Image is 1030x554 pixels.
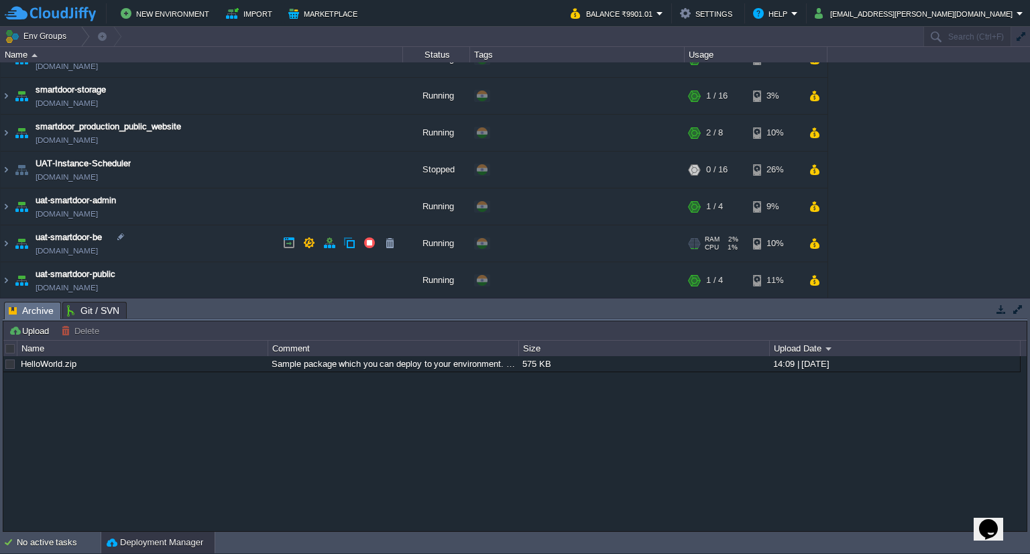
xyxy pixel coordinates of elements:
div: 14:09 | [DATE] [770,356,1019,372]
div: 1 / 4 [706,262,723,298]
a: [DOMAIN_NAME] [36,244,98,258]
a: UAT-Instance-Scheduler [36,157,131,170]
span: [DOMAIN_NAME] [36,97,98,110]
button: Settings [680,5,736,21]
div: Name [18,341,268,356]
img: AMDAwAAAACH5BAEAAAAALAAAAAABAAEAAAICRAEAOw== [1,188,11,225]
button: Env Groups [5,27,71,46]
button: Help [753,5,791,21]
span: CPU [705,243,719,252]
a: uat-smartdoor-be [36,231,102,244]
span: 2% [725,235,738,243]
div: 10% [753,225,797,262]
div: Running [403,115,470,151]
div: Running [403,225,470,262]
a: HelloWorld.zip [21,359,76,369]
div: 0 / 16 [706,152,728,188]
a: [DOMAIN_NAME] [36,133,98,147]
img: AMDAwAAAACH5BAEAAAAALAAAAAABAAEAAAICRAEAOw== [12,225,31,262]
button: Balance ₹9901.01 [571,5,656,21]
button: Upload [9,325,53,337]
img: AMDAwAAAACH5BAEAAAAALAAAAAABAAEAAAICRAEAOw== [1,262,11,298]
div: 11% [753,262,797,298]
img: AMDAwAAAACH5BAEAAAAALAAAAAABAAEAAAICRAEAOw== [1,78,11,114]
div: 1 / 4 [706,188,723,225]
a: smartdoor-storage [36,83,106,97]
img: AMDAwAAAACH5BAEAAAAALAAAAAABAAEAAAICRAEAOw== [1,115,11,151]
div: 575 KB [519,356,768,372]
div: 3% [753,78,797,114]
a: smartdoor_production_public_website [36,120,181,133]
span: RAM [705,235,720,243]
button: Deployment Manager [107,536,203,549]
button: [EMAIL_ADDRESS][PERSON_NAME][DOMAIN_NAME] [815,5,1017,21]
img: AMDAwAAAACH5BAEAAAAALAAAAAABAAEAAAICRAEAOw== [12,262,31,298]
div: 26% [753,152,797,188]
button: Delete [61,325,103,337]
a: [DOMAIN_NAME] [36,170,98,184]
img: AMDAwAAAACH5BAEAAAAALAAAAAABAAEAAAICRAEAOw== [12,78,31,114]
span: Git / SVN [67,302,119,319]
img: AMDAwAAAACH5BAEAAAAALAAAAAABAAEAAAICRAEAOw== [12,188,31,225]
button: Import [226,5,276,21]
span: 1% [724,243,738,252]
div: 1 / 16 [706,78,728,114]
img: AMDAwAAAACH5BAEAAAAALAAAAAABAAEAAAICRAEAOw== [12,152,31,188]
a: uat-smartdoor-admin [36,194,116,207]
img: AMDAwAAAACH5BAEAAAAALAAAAAABAAEAAAICRAEAOw== [32,54,38,57]
div: Running [403,188,470,225]
a: [DOMAIN_NAME] [36,207,98,221]
div: Name [1,47,402,62]
a: [DOMAIN_NAME] [36,281,98,294]
div: Usage [685,47,827,62]
div: Status [404,47,469,62]
div: 9% [753,188,797,225]
button: New Environment [121,5,213,21]
span: Archive [9,302,54,319]
div: No active tasks [17,532,101,553]
button: Marketplace [288,5,361,21]
div: 2 / 8 [706,115,723,151]
img: CloudJiffy [5,5,96,22]
div: Running [403,262,470,298]
iframe: chat widget [974,500,1017,541]
div: Upload Date [770,341,1020,356]
div: Comment [269,341,518,356]
img: AMDAwAAAACH5BAEAAAAALAAAAAABAAEAAAICRAEAOw== [1,225,11,262]
div: Running [403,78,470,114]
a: [DOMAIN_NAME] [36,60,98,73]
div: Size [520,341,769,356]
div: Stopped [403,152,470,188]
img: AMDAwAAAACH5BAEAAAAALAAAAAABAAEAAAICRAEAOw== [12,115,31,151]
img: AMDAwAAAACH5BAEAAAAALAAAAAABAAEAAAICRAEAOw== [1,152,11,188]
div: Tags [471,47,684,62]
div: Sample package which you can deploy to your environment. Feel free to delete and upload a package... [268,356,518,372]
a: uat-smartdoor-public [36,268,115,281]
div: 10% [753,115,797,151]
